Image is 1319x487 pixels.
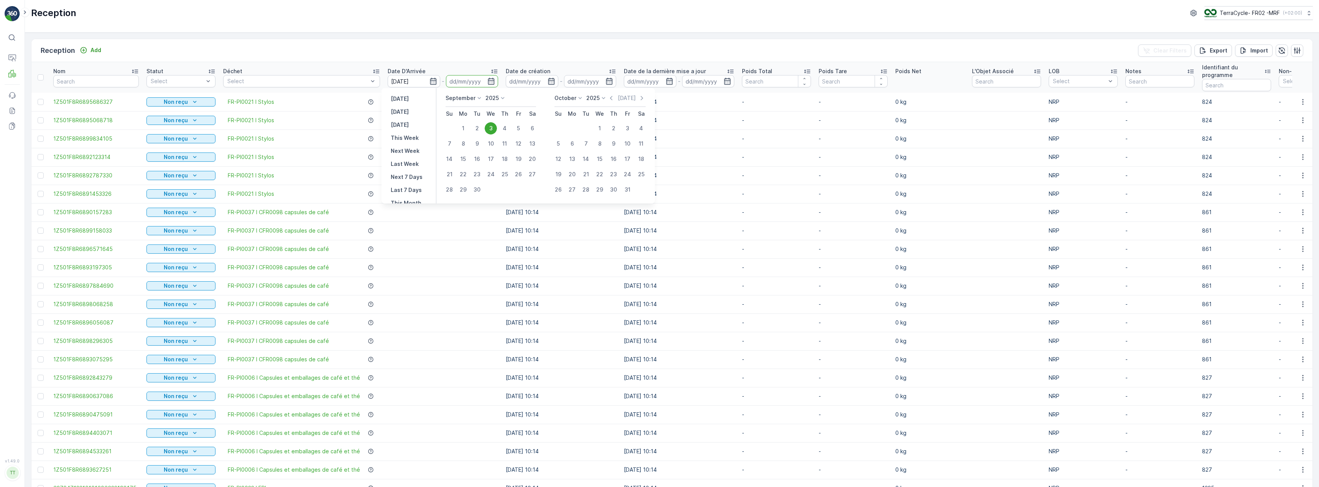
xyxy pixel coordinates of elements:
button: Last 7 Days [388,185,425,195]
div: 2 [471,122,483,134]
td: 824 [1198,166,1275,185]
span: FR-PI0037 I CFR0098 capsules de café [228,337,329,345]
span: 1Z501F8R6892843279 [53,374,139,382]
td: 861 [1198,258,1275,277]
div: Toggle Row Selected [38,283,44,289]
button: Last Week [388,159,422,169]
button: Non reçu [146,152,215,162]
td: 824 [1198,130,1275,148]
td: [DATE] 10:14 [620,203,738,221]
td: - [1122,111,1198,130]
button: This Week [388,133,422,143]
td: NRP [1045,93,1122,111]
div: 21 [580,168,592,180]
div: Toggle Row Selected [38,356,44,362]
span: FR-PI0037 I CFR0098 capsules de café [228,356,329,363]
div: 14 [580,153,592,165]
div: Toggle Row Selected [38,338,44,344]
div: 25 [635,168,647,180]
div: 14 [443,153,456,165]
a: FR-PI0037 I CFR0098 capsules de café [228,264,329,271]
td: [DATE] 10:14 [502,350,620,369]
td: 824 [1198,148,1275,166]
img: logo [5,6,20,21]
div: 25 [498,168,511,180]
p: Non reçu [164,245,188,253]
div: 1 [457,122,469,134]
div: 17 [485,153,497,165]
a: FR-PI0021 I Stylos [228,190,274,198]
td: 861 [1198,313,1275,332]
button: Non reçu [146,226,215,235]
p: This Month [391,199,421,207]
span: 1Z501F8R6896056087 [53,319,139,326]
span: FR-PI0037 I CFR0098 capsules de café [228,245,329,253]
td: [DATE] 10:14 [620,185,738,203]
a: FR-PI0037 I CFR0098 capsules de café [228,208,329,216]
button: Today [388,107,412,116]
div: 12 [512,138,525,150]
div: 24 [621,168,633,180]
div: 15 [457,153,469,165]
td: 824 [1198,93,1275,111]
a: 1Z501F8R6895686327 [53,98,139,106]
span: 1Z501F8R6892787330 [53,172,139,179]
td: [DATE] 10:14 [620,221,738,240]
td: - [1122,221,1198,240]
a: 1Z501F8R6893197305 [53,264,139,271]
p: Non reçu [164,282,188,290]
div: 17 [621,153,633,165]
td: - [1122,258,1198,277]
td: [DATE] 10:14 [620,93,738,111]
input: Search [742,75,811,87]
td: NRP [1045,332,1122,350]
td: [DATE] 10:14 [502,258,620,277]
a: FR-PI0021 I Stylos [228,153,274,161]
td: 824 [1198,185,1275,203]
div: Toggle Row Selected [38,209,44,215]
td: [DATE] 10:14 [620,240,738,258]
td: - [1122,148,1198,166]
a: FR-PI0021 I Stylos [228,98,274,106]
a: 1Z501F8R6892123314 [53,153,139,161]
div: 15 [594,153,606,165]
a: 1Z501F8R6897884690 [53,282,139,290]
div: 3 [485,122,497,134]
p: This Week [391,134,419,142]
td: [DATE] 10:14 [502,387,620,405]
td: - [1122,277,1198,295]
td: [DATE] 10:14 [502,369,620,387]
a: 1Z501F8R6899158033 [53,227,139,234]
td: NRP [1045,295,1122,313]
span: 1Z501F8R6899834105 [53,135,139,143]
button: Non reçu [146,134,215,143]
button: Non reçu [146,97,215,107]
button: Non reçu [146,373,215,382]
td: NRP [1045,258,1122,277]
a: 1Z501F8R6896571645 [53,245,139,253]
button: Non reçu [146,208,215,217]
p: Next Week [391,147,419,155]
span: FR-PI0021 I Stylos [228,116,274,124]
span: FR-PI0037 I CFR0098 capsules de café [228,300,329,308]
p: Export [1210,47,1227,54]
div: 3 [621,122,633,134]
button: Non reçu [146,300,215,309]
td: NRP [1045,369,1122,387]
td: - [1122,313,1198,332]
span: 1Z501F8R6898296305 [53,337,139,345]
p: [DATE] [391,108,409,116]
p: Non reçu [164,264,188,271]
p: Non reçu [164,190,188,198]
div: 4 [498,122,511,134]
div: 12 [552,153,564,165]
td: [DATE] 10:14 [620,148,738,166]
p: Non reçu [164,300,188,308]
td: - [1122,93,1198,111]
button: Non reçu [146,116,215,125]
td: 861 [1198,277,1275,295]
